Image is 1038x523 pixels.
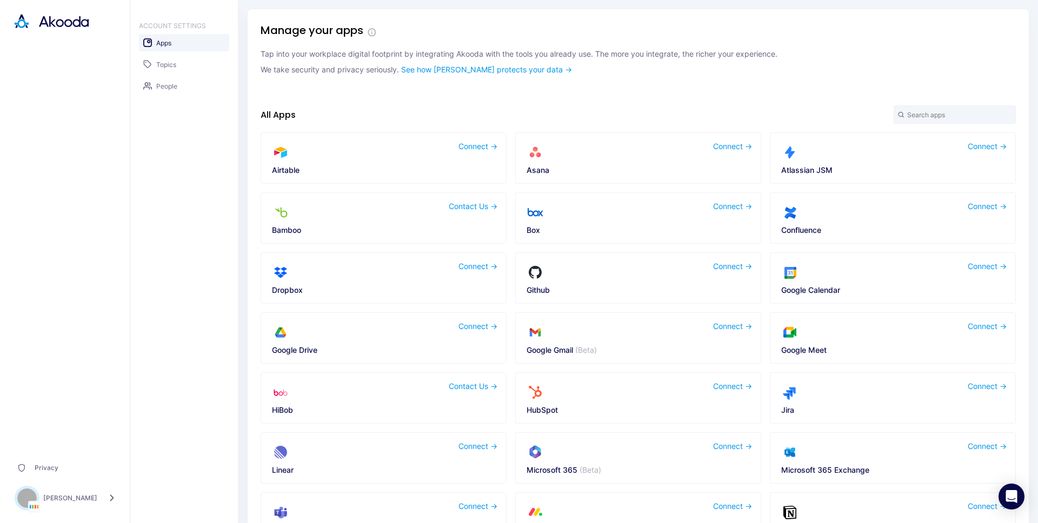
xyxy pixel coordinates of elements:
[270,225,301,234] h2: Bamboo
[261,64,801,75] p: We take security and privacy seriously.
[527,444,544,461] img: Connector Icon
[139,34,229,51] a: Apps
[261,48,801,59] p: Tap into your workplace digital footprint by integrating Akooda with the tools you already use. T...
[261,22,363,38] h1: Manage your apps
[271,323,290,342] img: Google Drive
[713,202,752,211] button: Connect →
[270,165,300,175] h2: Airtable
[525,323,545,342] img: Google Gmail
[968,202,1007,211] button: Connect →
[271,263,290,282] img: Dropbox
[270,285,303,294] h2: Dropbox
[779,405,794,414] h2: Jira
[26,462,58,473] span: Privacy
[968,321,1007,331] button: Connect →
[781,444,799,461] img: Connector Icon
[713,441,752,451] button: Connect →
[781,144,799,161] img: Connector Icon
[968,381,1007,391] button: Connect →
[999,484,1024,509] div: Open Intercom Messenger
[525,203,545,222] img: Box
[894,105,1016,124] input: Search apps
[139,22,229,30] h3: ACCOUNT SETTINGS
[156,82,177,90] span: People
[449,202,497,211] button: Contact Us →
[271,442,290,462] img: Linear
[780,502,800,522] img: Notion
[779,285,840,294] h2: Google Calendar
[779,345,827,354] h2: Google Meet
[580,465,601,474] span: (Beta)
[156,39,171,47] span: Apps
[271,143,290,162] img: Airtable
[458,261,497,271] button: Connect →
[271,502,290,522] img: Microsoft Teams
[968,441,1007,451] button: Connect →
[968,142,1007,151] button: Connect →
[780,323,800,342] img: Google Meet
[780,263,800,282] img: Google Calendar
[458,441,497,451] button: Connect →
[968,501,1007,511] button: Connect →
[139,56,229,73] a: Topics
[524,345,597,354] h2: Google Gmail
[272,384,289,401] img: Connector Icon
[525,143,545,162] img: Asana
[524,405,558,414] h2: HubSpot
[272,204,289,221] img: Connector Icon
[779,465,869,474] h2: Microsoft 365 Exchange
[575,345,597,354] span: (Beta)
[401,65,572,74] a: See how [PERSON_NAME] protects your data →
[780,203,800,222] img: Confluence
[449,381,497,391] button: Contact Us →
[43,493,101,504] div: [PERSON_NAME]
[713,142,752,151] button: Connect →
[779,225,821,234] h2: Confluence
[11,484,119,512] button: ATenant Logo[PERSON_NAME]
[713,381,752,391] button: Connect →
[458,321,497,331] button: Connect →
[270,465,294,474] h2: Linear
[525,502,545,522] img: Monday
[11,458,119,478] button: Privacy
[458,501,497,511] button: Connect →
[17,488,37,508] div: A
[524,165,549,175] h2: Asana
[29,501,39,512] img: Tenant Logo
[270,345,317,354] h2: Google Drive
[139,77,229,95] a: People
[779,165,833,175] h2: Atlassian JSM
[524,225,540,234] h2: Box
[270,405,293,414] h2: HiBob
[713,501,752,511] button: Connect →
[525,263,545,282] img: Github
[524,465,601,474] h2: Microsoft 365
[261,108,296,122] h3: All Apps
[713,321,752,331] button: Connect →
[968,261,1007,271] button: Connect →
[780,383,800,402] img: Jira
[458,142,497,151] button: Connect →
[713,261,752,271] button: Connect →
[156,61,176,69] span: Topics
[525,383,545,402] img: HubSpot
[524,285,550,294] h2: Github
